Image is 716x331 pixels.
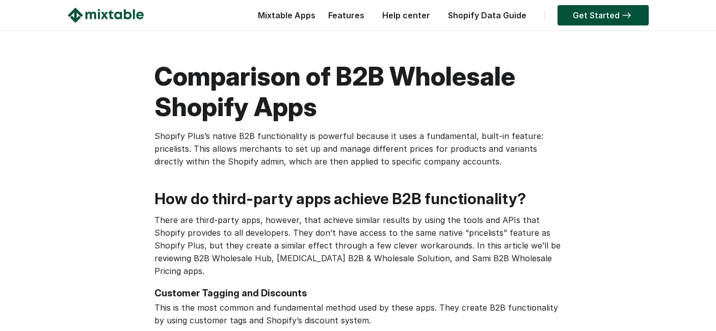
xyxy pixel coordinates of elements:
p: There are third-party apps, however, that achieve similar results by using the tools and APIs tha... [154,214,562,278]
p: Shopify Plus’s native B2B functionality is powerful because it uses a fundamental, built-in featu... [154,130,562,168]
img: arrow-right.svg [620,12,633,18]
p: This is the most common and fundamental method used by these apps. They create B2B functionality ... [154,301,562,327]
a: Shopify Data Guide [443,10,532,20]
h2: How do third-party apps achieve B2B functionality? [154,188,562,209]
div: Mixtable Apps [253,8,315,28]
a: Get Started [558,5,649,25]
h1: Comparison of B2B Wholesale Shopify Apps [154,61,562,122]
a: Features [323,10,369,20]
h3: Customer Tagging and Discounts [154,288,562,299]
a: Help center [377,10,435,20]
img: Mixtable logo [68,8,144,23]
